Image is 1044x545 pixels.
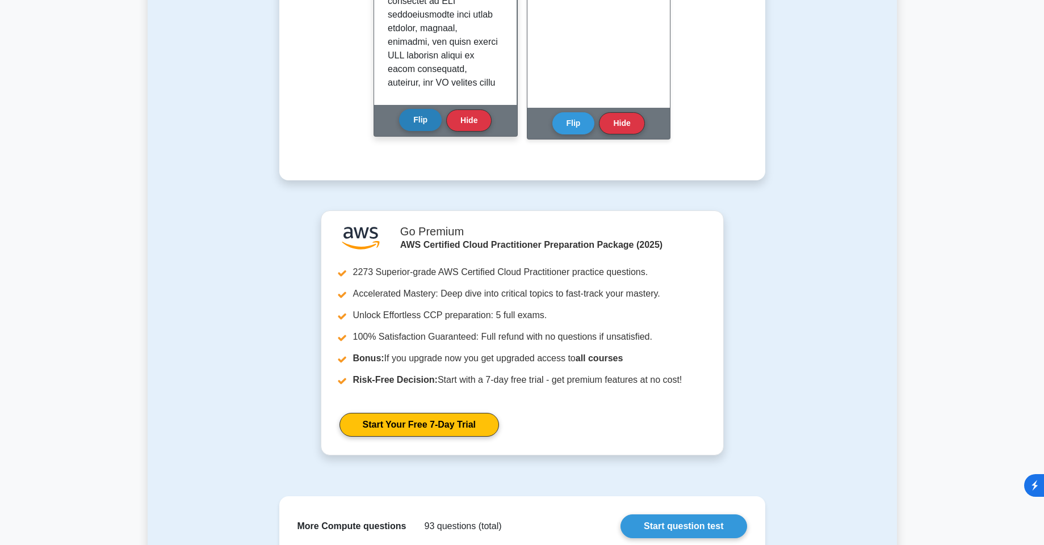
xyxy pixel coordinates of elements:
button: Hide [599,112,644,134]
button: Hide [446,109,492,132]
a: Start question test [620,514,747,538]
button: Flip [552,112,595,134]
button: Flip [399,109,442,131]
a: Start Your Free 7-Day Trial [339,413,499,437]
